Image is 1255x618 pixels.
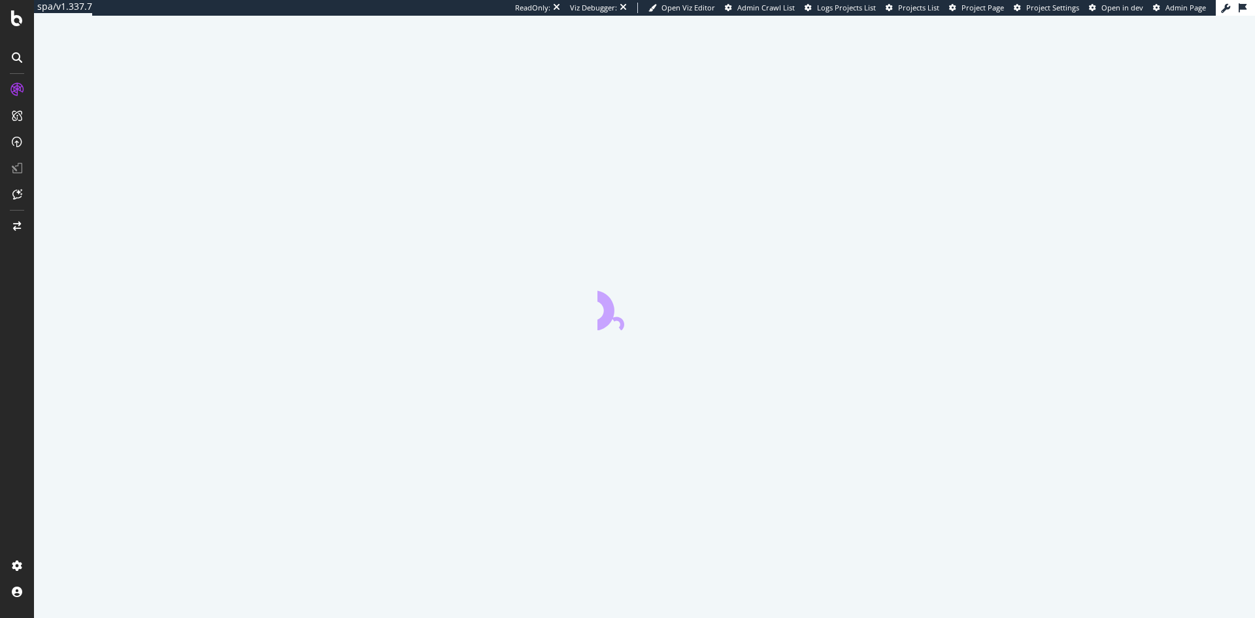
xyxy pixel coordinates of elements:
span: Open Viz Editor [661,3,715,12]
span: Project Settings [1026,3,1079,12]
a: Open Viz Editor [648,3,715,13]
a: Logs Projects List [805,3,876,13]
span: Admin Page [1165,3,1206,12]
a: Admin Crawl List [725,3,795,13]
span: Admin Crawl List [737,3,795,12]
a: Project Settings [1014,3,1079,13]
a: Project Page [949,3,1004,13]
a: Open in dev [1089,3,1143,13]
a: Projects List [886,3,939,13]
div: animation [597,283,692,330]
span: Projects List [898,3,939,12]
div: ReadOnly: [515,3,550,13]
span: Logs Projects List [817,3,876,12]
span: Project Page [962,3,1004,12]
span: Open in dev [1101,3,1143,12]
div: Viz Debugger: [570,3,617,13]
a: Admin Page [1153,3,1206,13]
